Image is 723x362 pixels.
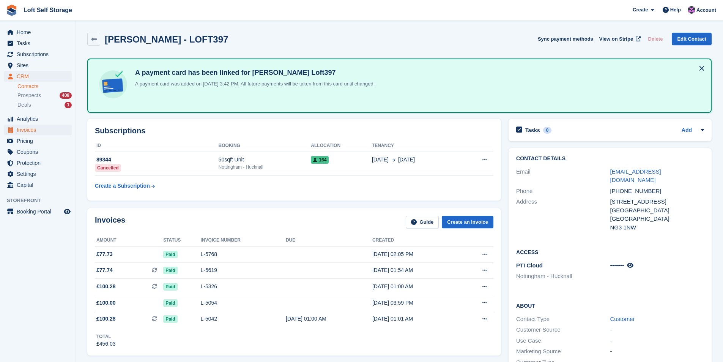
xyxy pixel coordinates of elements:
div: 50sqft Unit [219,156,311,164]
div: [DATE] 01:00 AM [372,283,460,291]
a: menu [4,125,72,135]
div: Customer Source [516,326,610,334]
span: [DATE] [372,156,389,164]
span: Paid [163,251,177,258]
th: Created [372,234,460,247]
h2: Subscriptions [95,126,493,135]
p: A payment card was added on [DATE] 3:42 PM. All future payments will be taken from this card unti... [132,80,375,88]
div: Contact Type [516,315,610,324]
a: menu [4,60,72,71]
div: [DATE] 02:05 PM [372,250,460,258]
span: Paid [163,299,177,307]
span: Sites [17,60,62,71]
h4: A payment card has been linked for [PERSON_NAME] Loft397 [132,68,375,77]
a: menu [4,147,72,157]
a: menu [4,206,72,217]
div: Use Case [516,337,610,345]
div: Create a Subscription [95,182,150,190]
th: ID [95,140,219,152]
span: [DATE] [398,156,415,164]
div: Total [96,333,116,340]
span: Subscriptions [17,49,62,60]
span: Paid [163,315,177,323]
div: 89344 [95,156,219,164]
a: Create a Subscription [95,179,155,193]
th: Status [163,234,200,247]
div: [DATE] 01:01 AM [372,315,460,323]
div: [DATE] 03:59 PM [372,299,460,307]
span: £100.28 [96,283,116,291]
a: Add [682,126,692,135]
div: L-5054 [201,299,286,307]
span: Settings [17,169,62,179]
span: Account [696,6,716,14]
span: £77.73 [96,250,113,258]
button: Delete [645,33,666,45]
div: [DATE] 01:54 AM [372,266,460,274]
button: Sync payment methods [538,33,593,45]
div: [STREET_ADDRESS] [610,198,704,206]
div: L-5326 [201,283,286,291]
a: Loft Self Storage [20,4,75,16]
a: Preview store [63,207,72,216]
div: - [610,326,704,334]
span: £100.28 [96,315,116,323]
th: Invoice number [201,234,286,247]
div: 408 [60,92,72,99]
img: stora-icon-8386f47178a22dfd0bd8f6a31ec36ba5ce8667c1dd55bd0f319d3a0aa187defe.svg [6,5,17,16]
h2: [PERSON_NAME] - LOFT397 [105,34,228,44]
a: Guide [406,216,439,228]
img: Amy Wright [688,6,695,14]
div: Address [516,198,610,232]
a: menu [4,158,72,168]
span: 164 [311,156,329,164]
a: menu [4,49,72,60]
span: Analytics [17,114,62,124]
div: Marketing Source [516,347,610,356]
li: Nottingham - Hucknall [516,272,610,281]
a: [EMAIL_ADDRESS][DOMAIN_NAME] [610,168,661,183]
div: Email [516,168,610,185]
span: Coupons [17,147,62,157]
h2: Access [516,248,704,256]
span: CRM [17,71,62,82]
span: Storefront [7,197,76,204]
div: L-5768 [201,250,286,258]
h2: Tasks [525,127,540,134]
span: Deals [17,101,31,109]
div: [GEOGRAPHIC_DATA] [610,215,704,223]
span: Pricing [17,136,62,146]
div: [PHONE_NUMBER] [610,187,704,196]
div: Phone [516,187,610,196]
div: [DATE] 01:00 AM [286,315,372,323]
a: Deals 1 [17,101,72,109]
a: Prospects 408 [17,92,72,100]
a: menu [4,169,72,179]
div: Nottingham - Hucknall [219,164,311,171]
a: menu [4,136,72,146]
span: Help [670,6,681,14]
a: menu [4,180,72,190]
div: £456.03 [96,340,116,348]
div: [GEOGRAPHIC_DATA] [610,206,704,215]
div: L-5042 [201,315,286,323]
a: Customer [610,316,635,322]
h2: Invoices [95,216,125,228]
span: £77.74 [96,266,113,274]
img: card-linked-ebf98d0992dc2aeb22e95c0e3c79077019eb2392cfd83c6a337811c24bc77127.svg [97,68,129,100]
div: - [610,337,704,345]
span: Protection [17,158,62,168]
a: menu [4,71,72,82]
th: Due [286,234,372,247]
a: Create an Invoice [442,216,493,228]
div: L-5619 [201,266,286,274]
a: View on Stripe [596,33,642,45]
div: 1 [65,102,72,108]
span: Booking Portal [17,206,62,217]
span: Home [17,27,62,38]
th: Tenancy [372,140,461,152]
a: menu [4,38,72,49]
div: Cancelled [95,164,121,172]
span: View on Stripe [599,35,633,43]
span: ••••••• [610,262,624,269]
